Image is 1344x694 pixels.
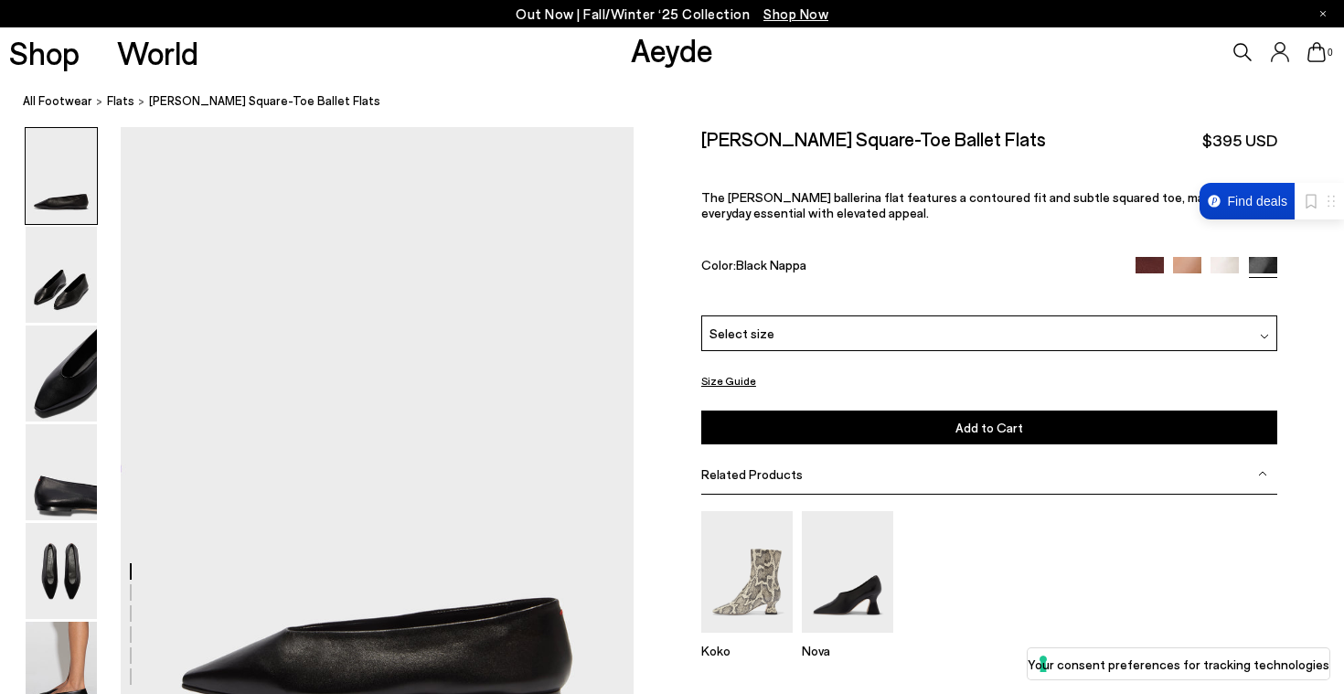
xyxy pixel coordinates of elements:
[1260,332,1269,341] img: svg%3E
[26,523,97,619] img: Betty Square-Toe Ballet Flats - Image 5
[701,189,1255,220] span: The [PERSON_NAME] ballerina flat features a contoured fit and subtle squared toe, making it an ev...
[709,324,774,343] span: Select size
[701,369,756,392] button: Size Guide
[701,411,1277,444] button: Add to Cart
[701,466,803,482] span: Related Products
[1028,648,1329,679] button: Your consent preferences for tracking technologies
[26,227,97,323] img: Betty Square-Toe Ballet Flats - Image 2
[23,91,92,111] a: All Footwear
[26,128,97,224] img: Betty Square-Toe Ballet Flats - Image 1
[1202,129,1277,152] span: $395 USD
[107,91,134,111] a: flats
[1258,469,1267,478] img: svg%3E
[26,424,97,520] img: Betty Square-Toe Ballet Flats - Image 4
[701,511,793,633] img: Koko Regal Heel Boots
[26,326,97,422] img: Betty Square-Toe Ballet Flats - Image 3
[955,420,1023,435] span: Add to Cart
[701,643,793,658] p: Koko
[117,37,198,69] a: World
[9,37,80,69] a: Shop
[802,643,893,658] p: Nova
[736,257,806,272] span: Black Nappa
[802,511,893,633] img: Nova Regal Pumps
[1307,42,1326,62] a: 0
[701,127,1046,150] h2: [PERSON_NAME] Square-Toe Ballet Flats
[701,620,793,658] a: Koko Regal Heel Boots Koko
[516,3,828,26] p: Out Now | Fall/Winter ‘25 Collection
[802,620,893,658] a: Nova Regal Pumps Nova
[1028,655,1329,674] label: Your consent preferences for tracking technologies
[149,91,380,111] span: [PERSON_NAME] Square-Toe Ballet Flats
[1326,48,1335,58] span: 0
[23,77,1344,127] nav: breadcrumb
[107,93,134,108] span: flats
[701,257,1117,278] div: Color:
[631,30,713,69] a: Aeyde
[763,5,828,22] span: Navigate to /collections/new-in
